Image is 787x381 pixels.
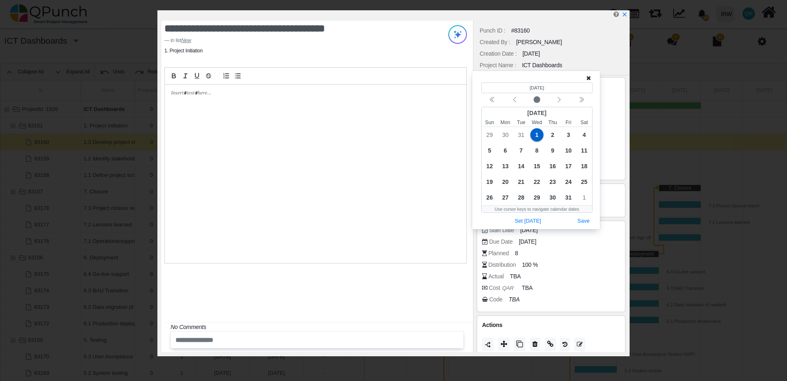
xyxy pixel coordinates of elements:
span: 30 [546,191,559,204]
span: 17 [562,160,575,173]
div: 1/25/2025 [576,174,592,190]
small: Saturday [576,119,592,126]
span: 23 [546,175,559,188]
span: 9 [546,144,559,157]
div: Planned [488,249,508,258]
small: Tuesday [513,119,529,126]
div: Cost [489,284,515,292]
button: Delete [530,338,540,351]
span: 20 [499,175,512,188]
button: Previous month [504,94,526,106]
span: Actions [482,322,502,328]
small: Wednesday [529,119,545,126]
div: 1/18/2025 [576,158,592,174]
div: Calendar navigation [481,94,593,106]
small: Friday [560,119,576,126]
div: 1/21/2025 [513,174,529,190]
div: 12/30/2024 [497,127,513,143]
span: 18 [578,160,591,173]
span: 27 [499,191,512,204]
div: 1/30/2025 [545,190,560,205]
div: 1/8/2025 [529,143,545,158]
span: TBA [522,284,532,292]
span: 13 [499,160,512,173]
span: 1 [530,128,543,141]
div: 1/13/2025 [497,158,513,174]
div: 1/29/2025 [529,190,545,205]
div: 1/27/2025 [497,190,513,205]
span: 5 [483,144,496,157]
div: 1/24/2025 [560,174,576,190]
button: Next year [570,94,593,106]
span: 10 [562,144,575,157]
span: 26 [483,191,496,204]
i: TBA [509,296,520,303]
div: 1/6/2025 [497,143,513,158]
div: 1/3/2025 [560,127,576,143]
div: 1/28/2025 [513,190,529,205]
button: Current month [526,94,548,106]
button: Move [498,338,510,351]
div: 1/31/2025 [560,190,576,205]
i: No Comments [171,324,206,330]
div: 1/20/2025 [497,174,513,190]
small: Thursday [545,119,560,126]
div: 1/16/2025 [545,158,560,174]
span: 29 [483,128,496,141]
div: 1/1/2025 (Selected date) [529,127,545,143]
button: Save [574,216,593,227]
span: 31 [515,128,528,141]
svg: chevron left [556,96,562,103]
span: 3 [562,128,575,141]
svg: chevron left [511,96,518,103]
span: 11 [578,144,591,157]
div: 1/7/2025 [513,143,529,158]
span: 100 % [522,261,538,269]
span: 8 [530,144,543,157]
div: 1/9/2025 [545,143,560,158]
div: 1/17/2025 [560,158,576,174]
span: 21 [515,175,528,188]
svg: circle fill [534,96,540,103]
div: 1/14/2025 [513,158,529,174]
span: 16 [546,160,559,173]
span: 15 [530,160,543,173]
button: Next month [548,94,570,106]
i: QAR [500,283,515,293]
div: Actual [488,272,504,281]
div: 1/11/2025 [576,143,592,158]
span: 6 [499,144,512,157]
button: Duration should be greater than 1 day to split [482,338,494,351]
svg: chevron double left [578,96,585,103]
bdi: [DATE] [529,85,544,90]
button: Previous year [481,94,504,106]
span: [DATE] [519,238,536,246]
span: 7 [515,144,528,157]
div: 1/22/2025 [529,174,545,190]
img: LaQAAAABJRU5ErkJggg== [485,341,492,348]
span: TBA [510,272,520,281]
div: 12/29/2024 [482,127,497,143]
div: 1/23/2025 [545,174,560,190]
span: 1 [578,191,591,204]
div: Project Name : [480,61,516,70]
div: 1/15/2025 [529,158,545,174]
div: ICT Dashboards [522,61,562,70]
button: History [560,338,570,351]
span: 30 [499,128,512,141]
div: 1/2/2025 [545,127,560,143]
button: Copy Link [545,338,556,351]
span: 8 [515,249,518,258]
button: Edit [574,338,585,351]
div: [DATE] [482,107,592,119]
span: 25 [578,175,591,188]
div: 1/4/2025 [576,127,592,143]
svg: chevron double left [489,96,496,103]
span: [DATE] [520,226,537,235]
span: 4 [578,128,591,141]
span: 24 [562,175,575,188]
div: 1/12/2025 [482,158,497,174]
span: 2 [546,128,559,141]
span: 14 [515,160,528,173]
div: 2/1/2025 [576,190,592,205]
